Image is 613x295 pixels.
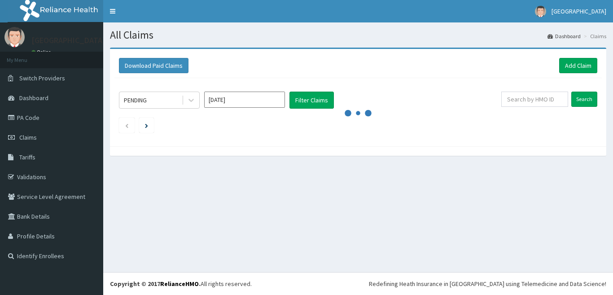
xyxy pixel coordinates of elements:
a: Previous page [125,121,129,129]
span: Tariffs [19,153,35,161]
span: Switch Providers [19,74,65,82]
input: Select Month and Year [204,92,285,108]
button: Download Paid Claims [119,58,188,73]
img: User Image [4,27,25,47]
a: Add Claim [559,58,597,73]
input: Search by HMO ID [501,92,568,107]
div: Redefining Heath Insurance in [GEOGRAPHIC_DATA] using Telemedicine and Data Science! [369,279,606,288]
span: Claims [19,133,37,141]
li: Claims [582,32,606,40]
h1: All Claims [110,29,606,41]
span: Dashboard [19,94,48,102]
a: Next page [145,121,148,129]
button: Filter Claims [289,92,334,109]
span: [GEOGRAPHIC_DATA] [552,7,606,15]
p: [GEOGRAPHIC_DATA] [31,36,105,44]
div: PENDING [124,96,147,105]
strong: Copyright © 2017 . [110,280,201,288]
img: User Image [535,6,546,17]
svg: audio-loading [345,100,372,127]
a: RelianceHMO [160,280,199,288]
a: Online [31,49,53,55]
footer: All rights reserved. [103,272,613,295]
input: Search [571,92,597,107]
a: Dashboard [547,32,581,40]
